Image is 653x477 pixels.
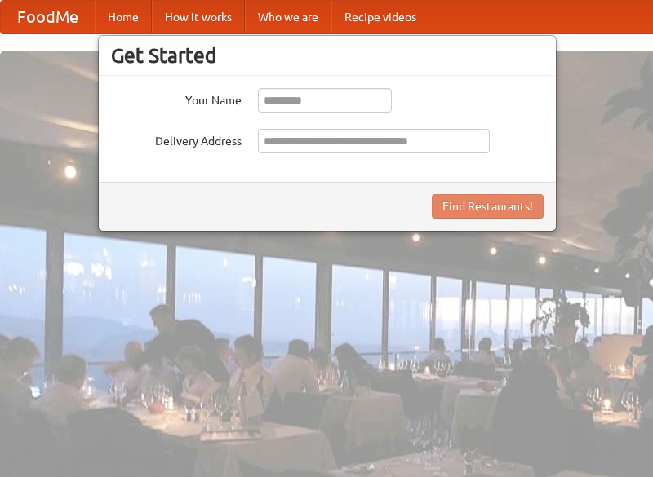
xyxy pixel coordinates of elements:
a: How it works [152,1,245,33]
h3: Get Started [111,43,544,68]
a: Home [95,1,152,33]
label: Your Name [111,88,242,108]
a: FoodMe [1,1,95,33]
label: Delivery Address [111,129,242,149]
a: Recipe videos [331,1,429,33]
a: Who we are [245,1,331,33]
button: Find Restaurants! [432,194,544,219]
